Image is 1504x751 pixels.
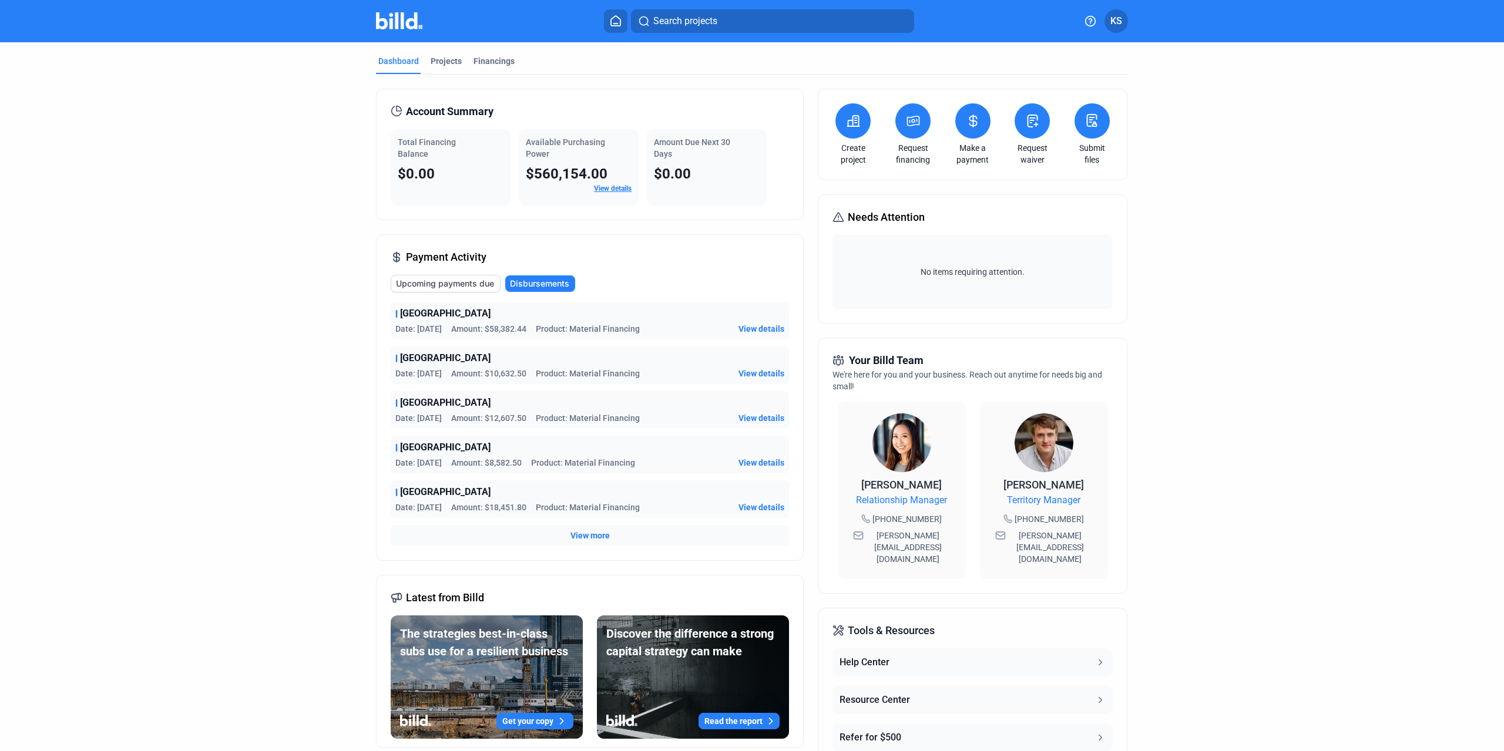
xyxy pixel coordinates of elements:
[738,368,784,379] button: View details
[505,275,575,292] button: Disbursements
[892,142,934,166] a: Request financing
[395,501,442,513] span: Date: [DATE]
[832,648,1112,676] button: Help Center
[738,412,784,424] button: View details
[400,351,491,365] span: [GEOGRAPHIC_DATA]
[400,485,491,499] span: [GEOGRAPHIC_DATA]
[536,323,640,335] span: Product: Material Financing
[1104,9,1128,33] button: KS
[400,307,491,321] span: [GEOGRAPHIC_DATA]
[832,370,1102,391] span: We're here for you and your business. Reach out anytime for needs big and small!
[1072,142,1113,166] a: Submit files
[856,493,947,507] span: Relationship Manager
[536,501,640,513] span: Product: Material Financing
[400,625,573,660] div: The strategies best-in-class subs use for a resilient business
[496,713,573,729] button: Get your copy
[536,412,640,424] span: Product: Material Financing
[395,323,442,335] span: Date: [DATE]
[654,137,730,159] span: Amount Due Next 30 Days
[840,693,910,707] div: Resource Center
[398,137,456,159] span: Total Financing Balance
[861,479,942,491] span: [PERSON_NAME]
[952,142,993,166] a: Make a payment
[1003,479,1084,491] span: [PERSON_NAME]
[1015,413,1073,472] img: Territory Manager
[510,278,569,289] span: Disbursements
[398,166,435,182] span: $0.00
[606,625,780,660] div: Discover the difference a strong capital strategy can make
[406,103,493,120] span: Account Summary
[570,530,610,541] button: View more
[451,501,526,513] span: Amount: $18,451.80
[699,713,780,729] button: Read the report
[872,413,931,472] img: Relationship Manager
[832,686,1112,714] button: Resource Center
[451,457,522,469] span: Amount: $8,582.50
[395,412,442,424] span: Date: [DATE]
[451,412,526,424] span: Amount: $12,607.50
[1110,14,1122,28] span: KS
[395,457,442,469] span: Date: [DATE]
[451,323,526,335] span: Amount: $58,382.44
[396,278,494,289] span: Upcoming payments due
[848,209,925,225] span: Needs Attention
[531,457,635,469] span: Product: Material Financing
[848,622,935,639] span: Tools & Resources
[849,352,924,369] span: Your Billd Team
[631,9,914,33] button: Search projects
[474,55,515,67] div: Financings
[594,184,632,193] a: View details
[526,137,605,159] span: Available Purchasing Power
[391,275,501,292] button: Upcoming payments due
[526,166,607,182] span: $560,154.00
[451,368,526,379] span: Amount: $10,632.50
[832,142,874,166] a: Create project
[536,368,640,379] span: Product: Material Financing
[400,440,491,454] span: [GEOGRAPHIC_DATA]
[840,655,889,669] div: Help Center
[1008,530,1093,565] span: [PERSON_NAME][EMAIL_ADDRESS][DOMAIN_NAME]
[872,513,942,525] span: [PHONE_NUMBER]
[378,55,419,67] div: Dashboard
[654,166,691,182] span: $0.00
[406,249,486,265] span: Payment Activity
[395,368,442,379] span: Date: [DATE]
[738,501,784,513] button: View details
[738,457,784,469] button: View details
[653,14,717,28] span: Search projects
[837,266,1107,278] span: No items requiring attention.
[1007,493,1080,507] span: Territory Manager
[406,590,484,606] span: Latest from Billd
[1015,513,1084,525] span: [PHONE_NUMBER]
[866,530,951,565] span: [PERSON_NAME][EMAIL_ADDRESS][DOMAIN_NAME]
[431,55,462,67] div: Projects
[1012,142,1053,166] a: Request waiver
[840,730,901,745] div: Refer for $500
[400,396,491,410] span: [GEOGRAPHIC_DATA]
[376,12,422,29] img: Billd Company Logo
[738,323,784,335] button: View details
